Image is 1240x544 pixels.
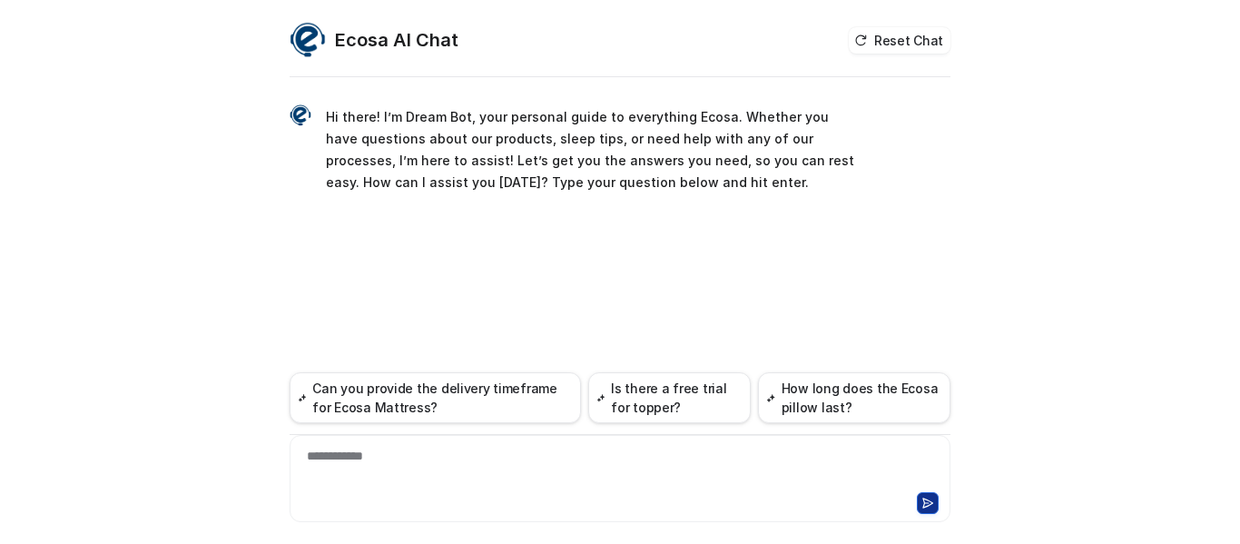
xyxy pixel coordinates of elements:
[290,22,326,58] img: Widget
[335,27,458,53] h2: Ecosa AI Chat
[588,372,751,423] button: Is there a free trial for topper?
[758,372,950,423] button: How long does the Ecosa pillow last?
[290,104,311,126] img: Widget
[290,372,581,423] button: Can you provide the delivery timeframe for Ecosa Mattress?
[849,27,950,54] button: Reset Chat
[326,106,857,193] p: Hi there! I’m Dream Bot, your personal guide to everything Ecosa. Whether you have questions abou...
